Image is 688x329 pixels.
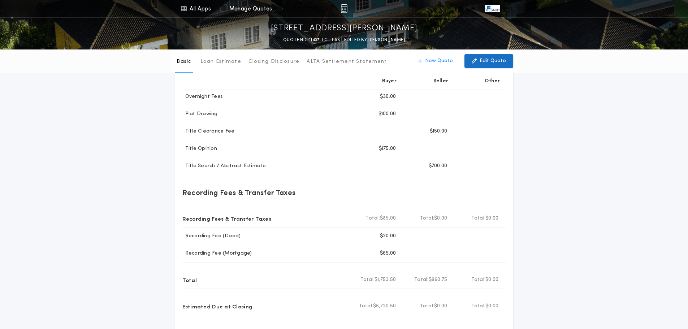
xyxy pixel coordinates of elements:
p: Closing Disclosure [248,58,300,65]
p: $65.00 [380,250,396,257]
button: Edit Quote [464,54,513,68]
b: Total: [414,276,429,283]
p: Other [485,78,500,85]
p: Buyer [382,78,397,85]
span: $1,753.50 [375,276,396,283]
p: Total [182,274,197,286]
p: $100.00 [378,111,396,118]
p: Recording Fees & Transfer Taxes [182,213,272,224]
b: Total: [420,215,434,222]
p: Title Search / Abstract Estimate [182,163,266,170]
b: Total: [365,215,380,222]
span: $85.00 [380,215,396,222]
p: $20.00 [380,233,396,240]
img: img [341,4,347,13]
button: New Quote [411,54,460,68]
p: Edit Quote [480,57,506,65]
p: Recording Fee (Deed) [182,233,241,240]
span: $960.75 [429,276,447,283]
p: Seller [433,78,449,85]
span: $0.00 [434,215,447,222]
span: $0.00 [485,276,498,283]
p: $150.00 [430,128,447,135]
img: vs-icon [485,5,500,12]
p: ALTA Settlement Statement [307,58,387,65]
b: Total: [360,276,375,283]
p: Plat Drawing [182,111,218,118]
p: Title Clearance Fee [182,128,235,135]
p: New Quote [425,57,453,65]
p: $700.00 [429,163,447,170]
b: Total: [471,215,486,222]
p: Recording Fee (Mortgage) [182,250,252,257]
b: Total: [471,276,486,283]
p: $175.00 [379,145,396,152]
p: [STREET_ADDRESS][PERSON_NAME] [271,23,417,34]
p: Overnight Fees [182,93,223,100]
p: QUOTE ND-11437-TC - LAST EDITED BY [PERSON_NAME] [283,36,405,44]
p: Recording Fees & Transfer Taxes [182,187,296,198]
span: $6,720.50 [373,303,396,310]
p: Title Opinion [182,145,217,152]
p: Loan Estimate [200,58,241,65]
span: $0.00 [434,303,447,310]
p: Basic [177,58,191,65]
span: $0.00 [485,303,498,310]
b: Total: [420,303,434,310]
b: Total: [471,303,486,310]
b: Total: [359,303,373,310]
span: $0.00 [485,215,498,222]
p: $30.00 [380,93,396,100]
p: Estimated Due at Closing [182,300,253,312]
